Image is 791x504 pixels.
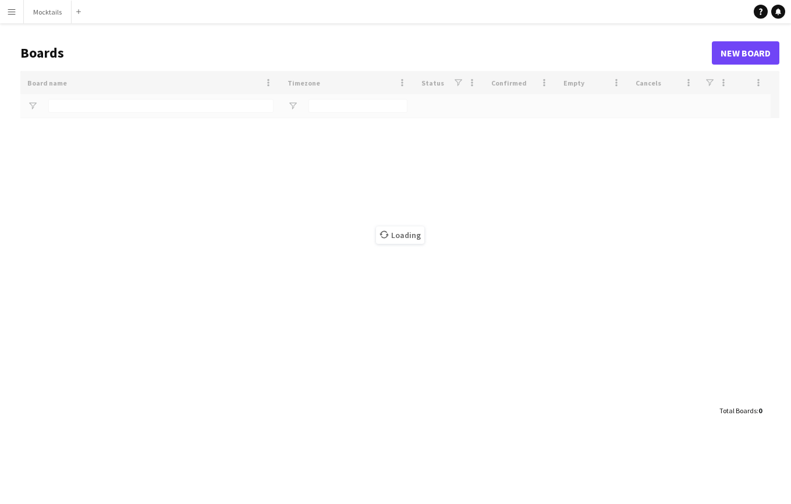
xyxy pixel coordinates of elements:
[20,44,712,62] h1: Boards
[758,406,762,415] span: 0
[719,406,757,415] span: Total Boards
[376,226,424,244] span: Loading
[712,41,779,65] a: New Board
[24,1,72,23] button: Mocktails
[719,399,762,422] div: :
